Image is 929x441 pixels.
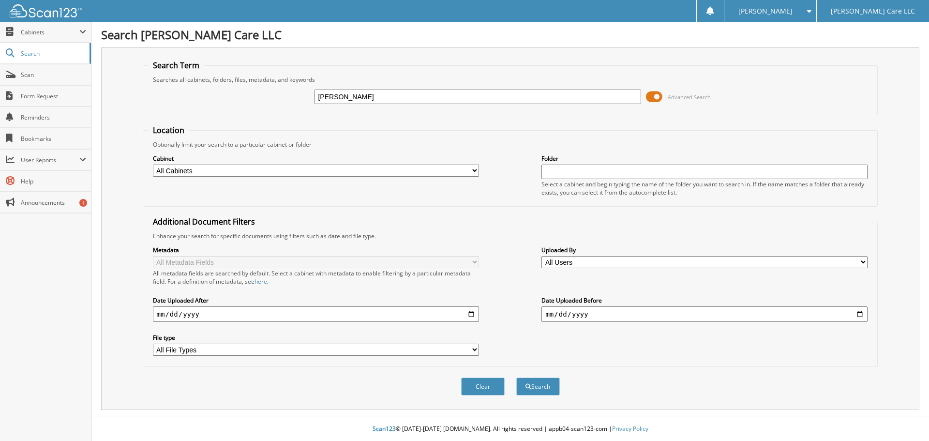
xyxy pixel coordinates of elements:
h1: Search [PERSON_NAME] Care LLC [101,27,919,43]
span: Bookmarks [21,135,86,143]
div: Optionally limit your search to a particular cabinet or folder [148,140,873,149]
span: [PERSON_NAME] Care LLC [831,8,915,14]
label: File type [153,334,479,342]
span: [PERSON_NAME] [738,8,793,14]
span: Announcements [21,198,86,207]
input: end [541,306,868,322]
div: 1 [79,199,87,207]
span: Scan123 [373,425,396,433]
button: Clear [461,378,505,395]
div: All metadata fields are searched by default. Select a cabinet with metadata to enable filtering b... [153,269,479,286]
span: Scan [21,71,86,79]
span: Advanced Search [668,93,711,101]
legend: Location [148,125,189,136]
label: Date Uploaded After [153,296,479,304]
legend: Search Term [148,60,204,71]
legend: Additional Document Filters [148,216,260,227]
div: Searches all cabinets, folders, files, metadata, and keywords [148,76,873,84]
span: Reminders [21,113,86,122]
label: Metadata [153,246,479,254]
a: Privacy Policy [612,425,648,433]
label: Date Uploaded Before [541,296,868,304]
button: Search [516,378,560,395]
a: here [255,277,267,286]
span: Search [21,49,85,58]
span: Form Request [21,92,86,100]
div: Enhance your search for specific documents using filters such as date and file type. [148,232,873,240]
label: Uploaded By [541,246,868,254]
div: © [DATE]-[DATE] [DOMAIN_NAME]. All rights reserved | appb04-scan123-com | [91,417,929,441]
span: User Reports [21,156,79,164]
span: Help [21,177,86,185]
input: start [153,306,479,322]
div: Select a cabinet and begin typing the name of the folder you want to search in. If the name match... [541,180,868,197]
span: Cabinets [21,28,79,36]
label: Folder [541,154,868,163]
img: scan123-logo-white.svg [10,4,82,17]
label: Cabinet [153,154,479,163]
